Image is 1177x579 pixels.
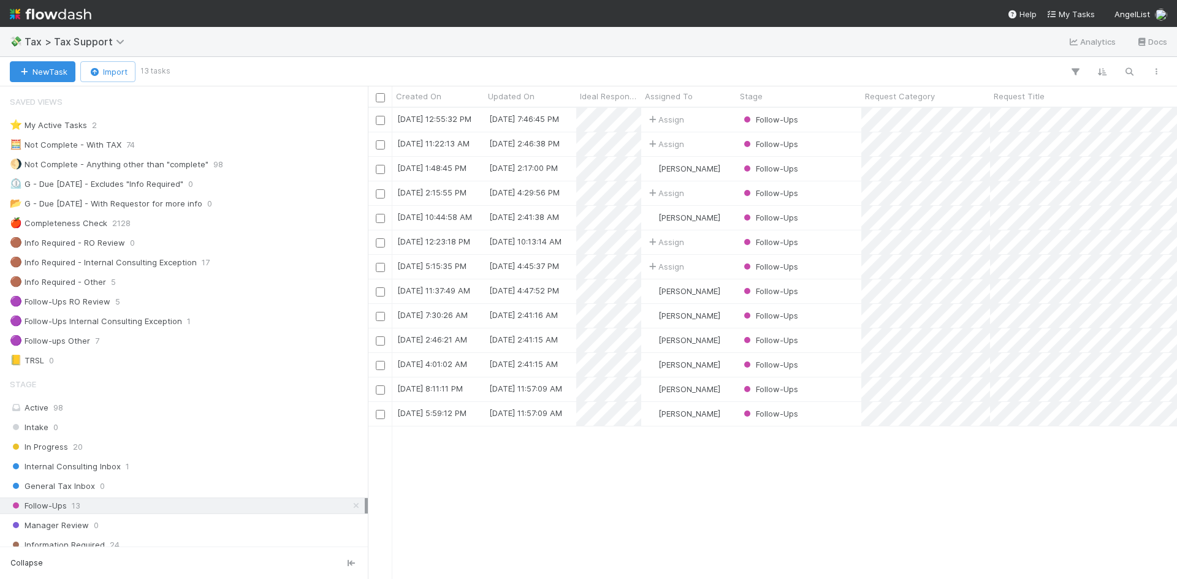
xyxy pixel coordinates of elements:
span: 0 [100,479,105,494]
span: Saved Views [10,89,63,114]
div: Assign [646,113,684,126]
span: 🟤 [10,237,22,248]
div: [DATE] 7:46:45 PM [489,113,559,125]
div: [PERSON_NAME] [646,285,720,297]
button: NewTask [10,61,75,82]
img: avatar_e41e7ae5-e7d9-4d8d-9f56-31b0d7a2f4fd.png [647,164,657,173]
span: Follow-Ups [741,409,798,418]
div: Help [1007,8,1037,20]
div: Info Required - Internal Consulting Exception [10,255,197,270]
div: [DATE] 5:59:12 PM [397,407,467,419]
div: Follow-Ups [741,334,798,346]
div: Not Complete - With TAX [10,137,121,153]
div: Follow-Ups [741,285,798,297]
img: avatar_37569647-1c78-4889-accf-88c08d42a236.png [647,409,657,418]
div: G - Due [DATE] - With Requestor for more info [10,196,202,211]
input: Toggle All Rows Selected [376,93,385,102]
span: 5 [115,294,120,309]
input: Toggle Row Selected [376,165,385,174]
div: [PERSON_NAME] [646,407,720,420]
span: Follow-Ups [741,115,798,124]
div: [DATE] 2:15:55 PM [397,186,467,199]
span: [PERSON_NAME] [658,286,720,296]
div: [DATE] 12:23:18 PM [397,235,470,248]
input: Toggle Row Selected [376,287,385,297]
div: My Active Tasks [10,118,87,133]
span: Updated On [488,90,535,102]
img: avatar_e41e7ae5-e7d9-4d8d-9f56-31b0d7a2f4fd.png [1155,9,1167,21]
span: 17 [202,255,210,270]
span: Assign [646,187,684,199]
span: Follow-Ups [741,384,798,394]
div: Follow-Ups [741,260,798,273]
img: avatar_37569647-1c78-4889-accf-88c08d42a236.png [647,311,657,320]
a: My Tasks [1046,8,1095,20]
div: [DATE] 11:37:49 AM [397,284,470,297]
div: Follow-Ups [741,358,798,371]
span: Request Category [865,90,935,102]
span: 🟣 [10,335,22,346]
img: avatar_cbf6e7c1-1692-464b-bc1b-b8582b2cbdce.png [647,335,657,345]
div: [DATE] 4:47:52 PM [489,284,559,297]
div: Follow-Ups [741,138,798,150]
div: Follow-Ups [741,113,798,126]
div: Info Required - Other [10,274,106,290]
div: [PERSON_NAME] [646,309,720,322]
div: [PERSON_NAME] [646,162,720,175]
img: avatar_37569647-1c78-4889-accf-88c08d42a236.png [647,384,657,394]
span: [PERSON_NAME] [658,360,720,369]
div: [DATE] 10:44:58 AM [397,211,472,223]
div: Completeness Check [10,216,107,231]
span: Follow-Ups [741,188,798,198]
div: G - Due [DATE] - Excludes "Info Required" [10,176,183,192]
span: Follow-Ups [741,237,798,247]
input: Toggle Row Selected [376,410,385,419]
div: [DATE] 7:30:26 AM [397,309,468,321]
span: Follow-Ups [741,360,798,369]
span: 0 [130,235,135,251]
span: [PERSON_NAME] [658,335,720,345]
div: [DATE] 2:41:15 AM [489,358,558,370]
input: Toggle Row Selected [376,385,385,395]
div: Info Required - RO Review [10,235,125,251]
input: Toggle Row Selected [376,214,385,223]
div: Follow-Ups [741,211,798,224]
span: Assign [646,138,684,150]
div: [DATE] 11:22:13 AM [397,137,470,149]
span: Assigned To [645,90,693,102]
span: 🟣 [10,296,22,306]
input: Toggle Row Selected [376,361,385,370]
span: My Tasks [1046,9,1095,19]
span: 🍎 [10,218,22,228]
div: [DATE] 4:01:02 AM [397,358,467,370]
div: [DATE] 12:55:32 PM [397,113,471,125]
span: Collapse [10,558,43,569]
div: Follow-Ups [741,162,798,175]
div: Follow-ups Other [10,333,90,349]
span: 20 [73,439,83,455]
span: AngelList [1114,9,1150,19]
div: [PERSON_NAME] [646,211,720,224]
span: Created On [396,90,441,102]
span: General Tax Inbox [10,479,95,494]
div: [DATE] 1:48:45 PM [397,162,467,174]
input: Toggle Row Selected [376,336,385,346]
span: Assign [646,236,684,248]
span: ⏲️ [10,178,22,189]
span: 📂 [10,198,22,208]
div: [PERSON_NAME] [646,358,720,371]
span: Assign [646,260,684,273]
div: [DATE] 2:41:15 AM [489,333,558,346]
span: [PERSON_NAME] [658,311,720,320]
div: Follow-Ups [741,187,798,199]
img: avatar_892eb56c-5b5a-46db-bf0b-2a9023d0e8f8.png [647,213,657,222]
span: Information Required [10,537,105,553]
span: Stage [10,372,36,396]
span: Follow-Ups [741,311,798,320]
span: 🟤 [10,276,22,287]
span: 💸 [10,36,22,47]
span: 🧮 [10,139,22,149]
